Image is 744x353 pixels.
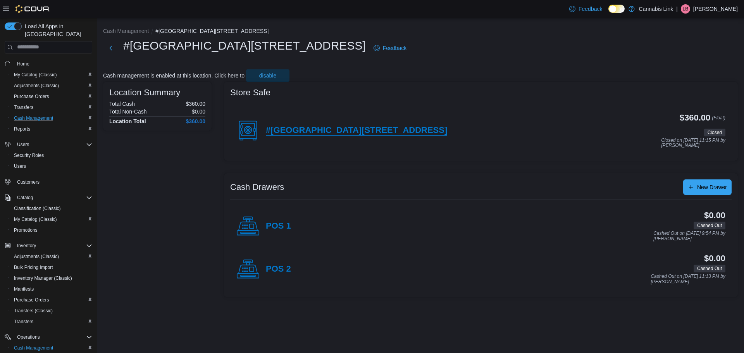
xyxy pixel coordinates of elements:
[2,240,95,251] button: Inventory
[683,4,689,14] span: LB
[266,221,291,231] h4: POS 1
[17,195,33,201] span: Catalog
[266,264,291,274] h4: POS 2
[17,141,29,148] span: Users
[8,251,95,262] button: Adjustments (Classic)
[123,38,366,53] h1: #[GEOGRAPHIC_DATA][STREET_ADDRESS]
[14,93,49,100] span: Purchase Orders
[704,211,725,220] h3: $0.00
[186,118,205,124] h4: $360.00
[11,306,92,315] span: Transfers (Classic)
[8,124,95,134] button: Reports
[8,305,95,316] button: Transfers (Classic)
[11,103,92,112] span: Transfers
[676,4,678,14] p: |
[11,215,92,224] span: My Catalog (Classic)
[230,88,270,97] h3: Store Safe
[14,163,26,169] span: Users
[11,284,37,294] a: Manifests
[8,91,95,102] button: Purchase Orders
[704,129,725,136] span: Closed
[14,319,33,325] span: Transfers
[8,69,95,80] button: My Catalog (Classic)
[11,306,56,315] a: Transfers (Classic)
[704,254,725,263] h3: $0.00
[14,115,53,121] span: Cash Management
[14,140,92,149] span: Users
[8,225,95,236] button: Promotions
[11,274,92,283] span: Inventory Manager (Classic)
[708,129,722,136] span: Closed
[11,92,92,101] span: Purchase Orders
[14,104,33,110] span: Transfers
[14,140,32,149] button: Users
[109,88,180,97] h3: Location Summary
[266,126,447,136] h4: #[GEOGRAPHIC_DATA][STREET_ADDRESS]
[11,151,92,160] span: Security Roles
[109,118,146,124] h4: Location Total
[11,215,60,224] a: My Catalog (Classic)
[683,179,732,195] button: New Drawer
[11,295,52,305] a: Purchase Orders
[11,252,62,261] a: Adjustments (Classic)
[8,214,95,225] button: My Catalog (Classic)
[8,203,95,214] button: Classification (Classic)
[11,162,92,171] span: Users
[8,113,95,124] button: Cash Management
[653,231,725,241] p: Cashed Out on [DATE] 9:54 PM by [PERSON_NAME]
[11,204,92,213] span: Classification (Classic)
[14,216,57,222] span: My Catalog (Classic)
[697,183,727,191] span: New Drawer
[259,72,276,79] span: disable
[14,193,92,202] span: Catalog
[2,139,95,150] button: Users
[11,226,41,235] a: Promotions
[11,92,52,101] a: Purchase Orders
[11,317,36,326] a: Transfers
[155,28,269,34] button: #[GEOGRAPHIC_DATA][STREET_ADDRESS]
[11,204,64,213] a: Classification (Classic)
[11,274,75,283] a: Inventory Manager (Classic)
[11,70,60,79] a: My Catalog (Classic)
[11,343,92,353] span: Cash Management
[694,222,725,229] span: Cashed Out
[370,40,410,56] a: Feedback
[11,151,47,160] a: Security Roles
[14,59,33,69] a: Home
[17,61,29,67] span: Home
[14,332,43,342] button: Operations
[192,108,205,115] p: $0.00
[14,345,53,351] span: Cash Management
[11,252,92,261] span: Adjustments (Classic)
[14,332,92,342] span: Operations
[661,138,725,148] p: Closed on [DATE] 11:15 PM by [PERSON_NAME]
[11,284,92,294] span: Manifests
[103,27,738,36] nav: An example of EuiBreadcrumbs
[246,69,289,82] button: disable
[8,161,95,172] button: Users
[11,103,36,112] a: Transfers
[8,102,95,113] button: Transfers
[14,241,39,250] button: Inventory
[566,1,605,17] a: Feedback
[8,273,95,284] button: Inventory Manager (Classic)
[109,108,147,115] h6: Total Non-Cash
[17,334,40,340] span: Operations
[608,5,625,13] input: Dark Mode
[8,316,95,327] button: Transfers
[693,4,738,14] p: [PERSON_NAME]
[8,294,95,305] button: Purchase Orders
[11,114,56,123] a: Cash Management
[11,81,62,90] a: Adjustments (Classic)
[14,286,34,292] span: Manifests
[651,274,725,284] p: Cashed Out on [DATE] 11:13 PM by [PERSON_NAME]
[230,183,284,192] h3: Cash Drawers
[14,177,43,187] a: Customers
[14,297,49,303] span: Purchase Orders
[14,275,72,281] span: Inventory Manager (Classic)
[103,72,245,79] p: Cash management is enabled at this location. Click here to
[109,101,135,107] h6: Total Cash
[2,58,95,69] button: Home
[14,205,61,212] span: Classification (Classic)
